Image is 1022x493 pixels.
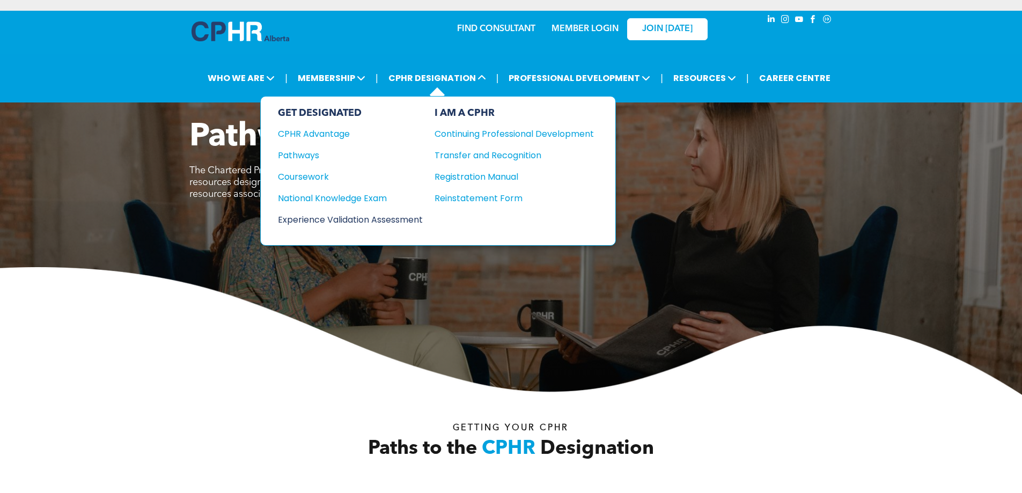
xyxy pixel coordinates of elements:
div: Registration Manual [435,170,578,183]
div: Coursework [278,170,408,183]
div: Transfer and Recognition [435,149,578,162]
span: Designation [540,439,654,459]
span: Getting your Cphr [453,424,569,432]
span: CPHR DESIGNATION [385,68,489,88]
span: Paths to the [368,439,477,459]
a: Continuing Professional Development [435,127,594,141]
a: Registration Manual [435,170,594,183]
a: Reinstatement Form [435,192,594,205]
div: I AM A CPHR [435,107,594,119]
li: | [285,67,288,89]
li: | [746,67,749,89]
a: CPHR Advantage [278,127,423,141]
div: CPHR Advantage [278,127,408,141]
li: | [496,67,499,89]
a: Coursework [278,170,423,183]
a: JOIN [DATE] [627,18,708,40]
div: National Knowledge Exam [278,192,408,205]
div: GET DESIGNATED [278,107,423,119]
span: Pathways [189,121,337,153]
span: The Chartered Professional in Human Resources (CPHR) is the only human resources designation reco... [189,166,506,199]
span: WHO WE ARE [204,68,278,88]
a: Experience Validation Assessment [278,213,423,226]
a: National Knowledge Exam [278,192,423,205]
li: | [376,67,378,89]
a: MEMBER LOGIN [552,25,619,33]
a: Social network [821,13,833,28]
span: PROFESSIONAL DEVELOPMENT [505,68,653,88]
img: A blue and white logo for cp alberta [192,21,289,41]
div: Continuing Professional Development [435,127,578,141]
a: Pathways [278,149,423,162]
div: Reinstatement Form [435,192,578,205]
li: | [660,67,663,89]
a: instagram [780,13,791,28]
a: Transfer and Recognition [435,149,594,162]
a: linkedin [766,13,777,28]
span: RESOURCES [670,68,739,88]
a: youtube [793,13,805,28]
div: Pathways [278,149,408,162]
a: CAREER CENTRE [756,68,834,88]
a: FIND CONSULTANT [457,25,535,33]
a: facebook [807,13,819,28]
span: JOIN [DATE] [642,24,693,34]
span: MEMBERSHIP [295,68,369,88]
span: CPHR [482,439,535,459]
div: Experience Validation Assessment [278,213,408,226]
